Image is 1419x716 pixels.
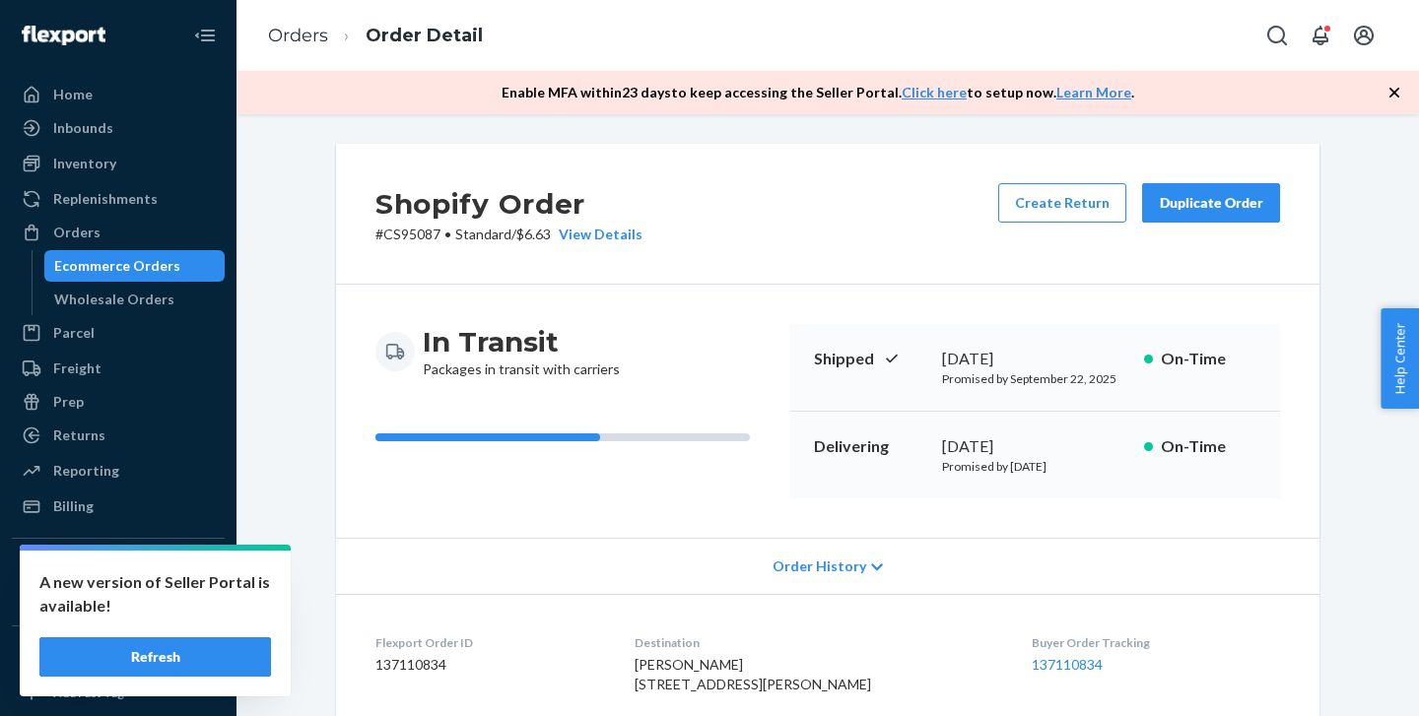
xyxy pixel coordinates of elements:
dt: Flexport Order ID [375,634,603,651]
a: Wholesale Orders [44,284,226,315]
div: Reporting [53,461,119,481]
ol: breadcrumbs [252,7,499,65]
a: Inbounds [12,112,225,144]
button: Open notifications [1301,16,1340,55]
a: Inventory [12,148,225,179]
div: Ecommerce Orders [54,256,180,276]
p: # CS95087 / $6.63 [375,225,642,244]
div: Parcel [53,323,95,343]
div: Prep [53,392,84,412]
h2: Shopify Order [375,183,642,225]
p: On-Time [1161,348,1256,370]
button: Help Center [1381,308,1419,409]
p: A new version of Seller Portal is available! [39,570,271,618]
dd: 137110834 [375,655,603,675]
a: Orders [268,25,328,46]
button: Fast Tags [12,642,225,674]
dt: Buyer Order Tracking [1032,634,1280,651]
a: Ecommerce Orders [44,250,226,282]
dt: Destination [635,634,1001,651]
div: [DATE] [942,348,1128,370]
span: Order History [773,556,866,576]
h3: In Transit [423,324,620,359]
button: Duplicate Order [1142,183,1280,223]
div: Returns [53,425,105,445]
a: Click here [902,84,967,100]
p: Promised by September 22, 2025 [942,370,1128,387]
div: Billing [53,496,94,516]
button: Integrations [12,554,225,586]
a: Reporting [12,455,225,487]
p: Promised by [DATE] [942,458,1128,475]
img: Flexport logo [22,26,105,45]
div: Inbounds [53,118,113,138]
p: Enable MFA within 23 days to keep accessing the Seller Portal. to setup now. . [502,83,1134,102]
div: [DATE] [942,435,1128,458]
a: Returns [12,420,225,451]
a: Freight [12,353,225,384]
a: Orders [12,217,225,248]
span: • [444,226,451,242]
span: Standard [455,226,511,242]
div: Replenishments [53,189,158,209]
button: Close Navigation [185,16,225,55]
p: Shipped [814,348,926,370]
div: Duplicate Order [1159,193,1263,213]
button: Open account menu [1344,16,1384,55]
div: Home [53,85,93,104]
div: Packages in transit with carriers [423,324,620,379]
a: Prep [12,386,225,418]
a: 137110834 [1032,656,1103,673]
p: Delivering [814,435,926,458]
button: Refresh [39,637,271,677]
a: Home [12,79,225,110]
div: Freight [53,358,101,378]
a: Order Detail [366,25,483,46]
a: Add Fast Tag [12,682,225,705]
a: Learn More [1056,84,1131,100]
button: Open Search Box [1257,16,1297,55]
a: Parcel [12,317,225,349]
div: Orders [53,223,101,242]
a: Billing [12,490,225,522]
p: On-Time [1161,435,1256,458]
a: Replenishments [12,183,225,215]
span: [PERSON_NAME] [STREET_ADDRESS][PERSON_NAME] [635,656,871,692]
div: Inventory [53,154,116,173]
button: Create Return [998,183,1126,223]
a: Add Integration [12,594,225,618]
div: Wholesale Orders [54,290,174,309]
button: View Details [551,225,642,244]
